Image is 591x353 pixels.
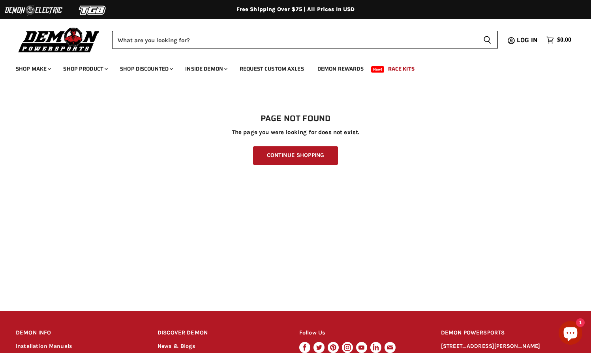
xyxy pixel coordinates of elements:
a: Request Custom Axles [234,61,310,77]
img: Demon Electric Logo 2 [4,3,63,18]
img: Demon Powersports [16,26,102,54]
span: $0.00 [557,36,571,44]
a: Race Kits [382,61,420,77]
button: Search [477,31,498,49]
a: Log in [513,37,542,44]
p: [STREET_ADDRESS][PERSON_NAME] [441,342,575,351]
h1: Page not found [16,114,575,123]
a: News & Blogs [158,343,195,349]
h2: DISCOVER DEMON [158,324,284,342]
p: The page you were looking for does not exist. [16,129,575,136]
form: Product [112,31,498,49]
input: Search [112,31,477,49]
a: $0.00 [542,34,575,46]
h2: Follow Us [299,324,426,342]
span: Log in [517,35,538,45]
img: TGB Logo 2 [63,3,122,18]
inbox-online-store-chat: Shopify online store chat [556,321,585,347]
h2: DEMON POWERSPORTS [441,324,575,342]
a: Installation Manuals [16,343,72,349]
a: Shop Product [57,61,113,77]
a: Inside Demon [179,61,232,77]
a: Continue Shopping [253,146,338,165]
a: Shop Discounted [114,61,178,77]
a: Shop Make [10,61,56,77]
a: Demon Rewards [311,61,370,77]
h2: DEMON INFO [16,324,143,342]
ul: Main menu [10,58,569,77]
span: New! [371,66,385,73]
